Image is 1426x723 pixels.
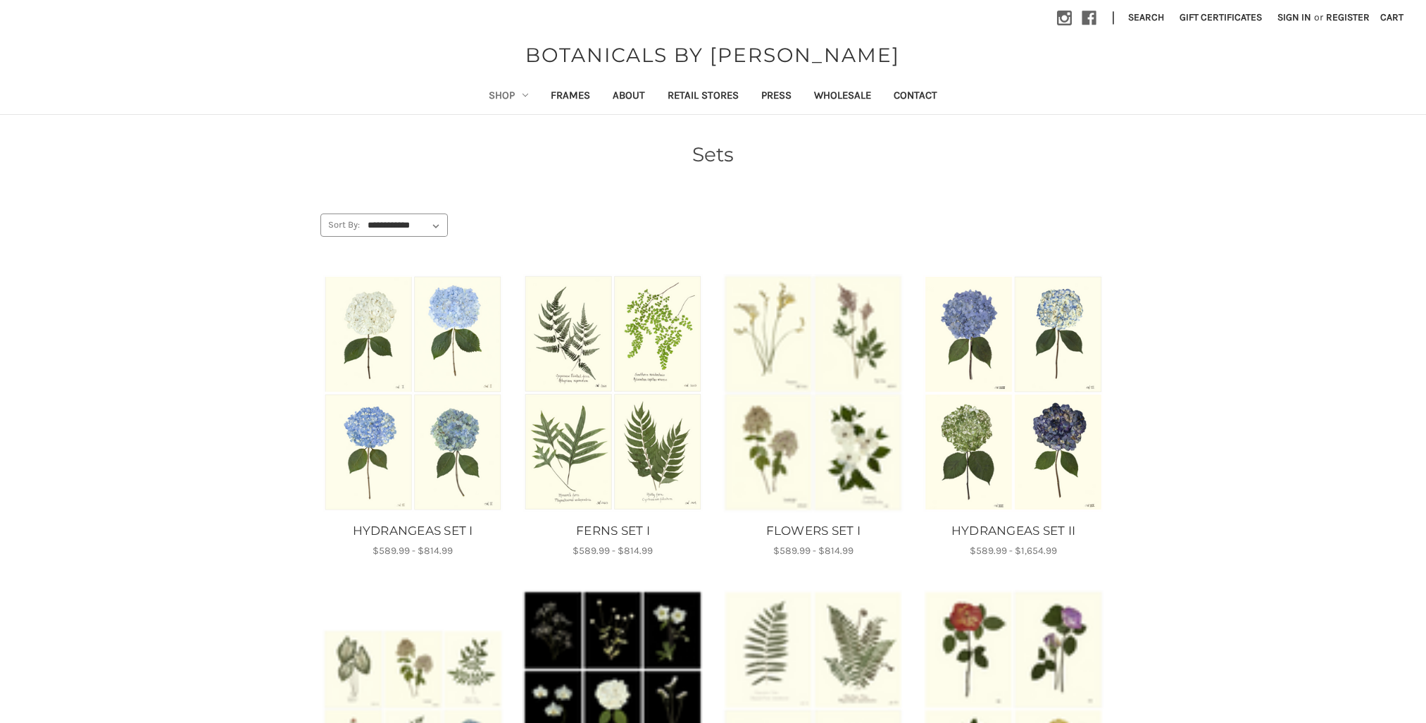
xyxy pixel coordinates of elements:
img: Unframed [922,274,1103,512]
a: HYDRANGEAS SET II, Price range from $589.99 to $1,654.99 [920,522,1106,540]
span: $589.99 - $814.99 [373,545,453,557]
a: Frames [539,80,601,114]
span: Cart [1380,11,1403,23]
a: FERNS SET I, Price range from $589.99 to $814.99 [520,522,706,540]
img: Unframed [523,273,703,512]
a: HYDRANGEAS SET I, Price range from $589.99 to $814.99 [323,273,504,512]
a: About [601,80,656,114]
a: FERNS SET I, Price range from $589.99 to $814.99 [523,273,703,512]
img: Unframed [323,274,504,512]
a: Retail Stores [656,80,750,114]
span: $589.99 - $814.99 [573,545,653,557]
li: | [1106,7,1120,30]
a: Shop [477,80,539,114]
a: BOTANICALS BY [PERSON_NAME] [518,40,907,70]
a: Contact [882,80,949,114]
span: or [1313,10,1325,25]
span: $589.99 - $1,654.99 [970,545,1057,557]
a: HYDRANGEAS SET II, Price range from $589.99 to $1,654.99 [922,273,1103,512]
a: Wholesale [803,80,882,114]
a: HYDRANGEAS SET I, Price range from $589.99 to $814.99 [320,522,506,540]
a: FLOWERS SET I, Price range from $589.99 to $814.99 [720,522,906,540]
a: FLOWERS SET I, Price range from $589.99 to $814.99 [723,273,903,512]
a: Press [750,80,803,114]
img: Unframed [723,274,903,512]
label: Sort By: [321,214,361,235]
span: $589.99 - $814.99 [773,545,853,557]
h1: Sets [320,140,1106,169]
